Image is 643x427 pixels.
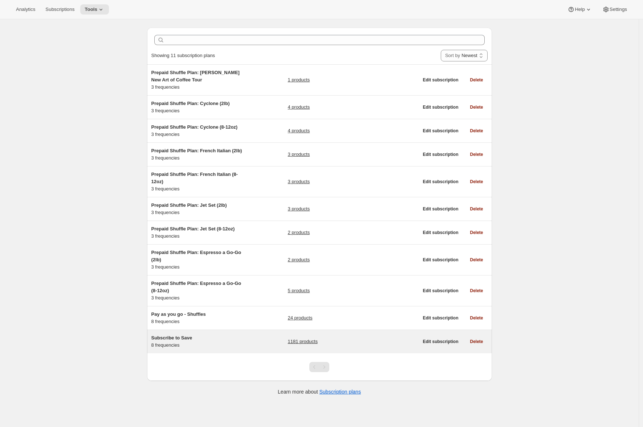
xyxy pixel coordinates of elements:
button: Analytics [12,4,40,15]
button: Edit subscription [418,286,463,296]
button: Delete [465,255,487,265]
a: 3 products [288,178,310,185]
button: Tools [80,4,109,15]
div: 3 frequencies [151,280,242,302]
div: 3 frequencies [151,171,242,193]
a: 4 products [288,127,310,134]
p: Learn more about [278,388,361,395]
a: 3 products [288,151,310,158]
nav: Pagination [309,362,329,372]
button: Edit subscription [418,126,463,136]
button: Edit subscription [418,227,463,238]
a: 2 products [288,229,310,236]
span: Edit subscription [423,339,458,345]
span: Delete [470,257,483,263]
span: Edit subscription [423,104,458,110]
a: 2 products [288,256,310,263]
div: 3 frequencies [151,249,242,271]
a: 4 products [288,104,310,111]
button: Edit subscription [418,337,463,347]
span: Edit subscription [423,288,458,294]
a: 24 products [288,314,312,322]
span: Delete [470,288,483,294]
span: Tools [85,7,97,12]
span: Delete [470,206,483,212]
button: Help [563,4,596,15]
div: 3 frequencies [151,100,242,114]
span: Prepaid Shuffle Plan: Cyclone (2lb) [151,101,230,106]
span: Edit subscription [423,77,458,83]
span: Prepaid Shuffle Plan: Cyclone (8-12oz) [151,124,238,130]
span: Prepaid Shuffle Plan: Espresso a Go-Go (2lb) [151,250,241,262]
button: Delete [465,102,487,112]
button: Delete [465,177,487,187]
span: Prepaid Shuffle Plan: Espresso a Go-Go (8-12oz) [151,281,241,293]
button: Edit subscription [418,177,463,187]
a: 1181 products [288,338,317,345]
span: Delete [470,128,483,134]
span: Help [575,7,585,12]
span: Prepaid Shuffle Plan: [PERSON_NAME] New Art of Coffee Tour [151,70,240,82]
div: 3 frequencies [151,147,242,162]
span: Prepaid Shuffle Plan: French Italian (2lb) [151,148,242,153]
span: Edit subscription [423,257,458,263]
div: 3 frequencies [151,69,242,91]
span: Subscribe to Save [151,335,192,341]
span: Delete [470,77,483,83]
button: Delete [465,227,487,238]
div: 3 frequencies [151,124,242,138]
button: Settings [598,4,631,15]
span: Prepaid Shuffle Plan: French Italian (8-12oz) [151,172,238,184]
span: Subscriptions [45,7,74,12]
span: Delete [470,104,483,110]
span: Edit subscription [423,206,458,212]
button: Edit subscription [418,102,463,112]
div: 3 frequencies [151,225,242,240]
span: Edit subscription [423,315,458,321]
button: Edit subscription [418,75,463,85]
button: Delete [465,204,487,214]
a: Subscription plans [320,389,361,395]
span: Edit subscription [423,128,458,134]
span: Edit subscription [423,230,458,235]
span: Delete [470,230,483,235]
div: 3 frequencies [151,202,242,216]
span: Prepaid Shuffle Plan: Jet Set (8-12oz) [151,226,235,231]
button: Edit subscription [418,313,463,323]
button: Delete [465,313,487,323]
button: Delete [465,75,487,85]
span: Analytics [16,7,35,12]
div: 8 frequencies [151,334,242,349]
span: Settings [610,7,627,12]
span: Prepaid Shuffle Plan: Jet Set (2lb) [151,202,227,208]
a: 3 products [288,205,310,213]
button: Subscriptions [41,4,79,15]
button: Delete [465,149,487,160]
span: Showing 11 subscription plans [151,53,215,58]
span: Delete [470,152,483,157]
a: 1 products [288,76,310,84]
a: 5 products [288,287,310,294]
button: Delete [465,337,487,347]
span: Delete [470,339,483,345]
div: 8 frequencies [151,311,242,325]
button: Edit subscription [418,204,463,214]
button: Edit subscription [418,255,463,265]
button: Edit subscription [418,149,463,160]
button: Delete [465,126,487,136]
span: Edit subscription [423,179,458,185]
span: Delete [470,179,483,185]
button: Delete [465,286,487,296]
span: Delete [470,315,483,321]
span: Edit subscription [423,152,458,157]
span: Pay as you go - Shuffles [151,311,206,317]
